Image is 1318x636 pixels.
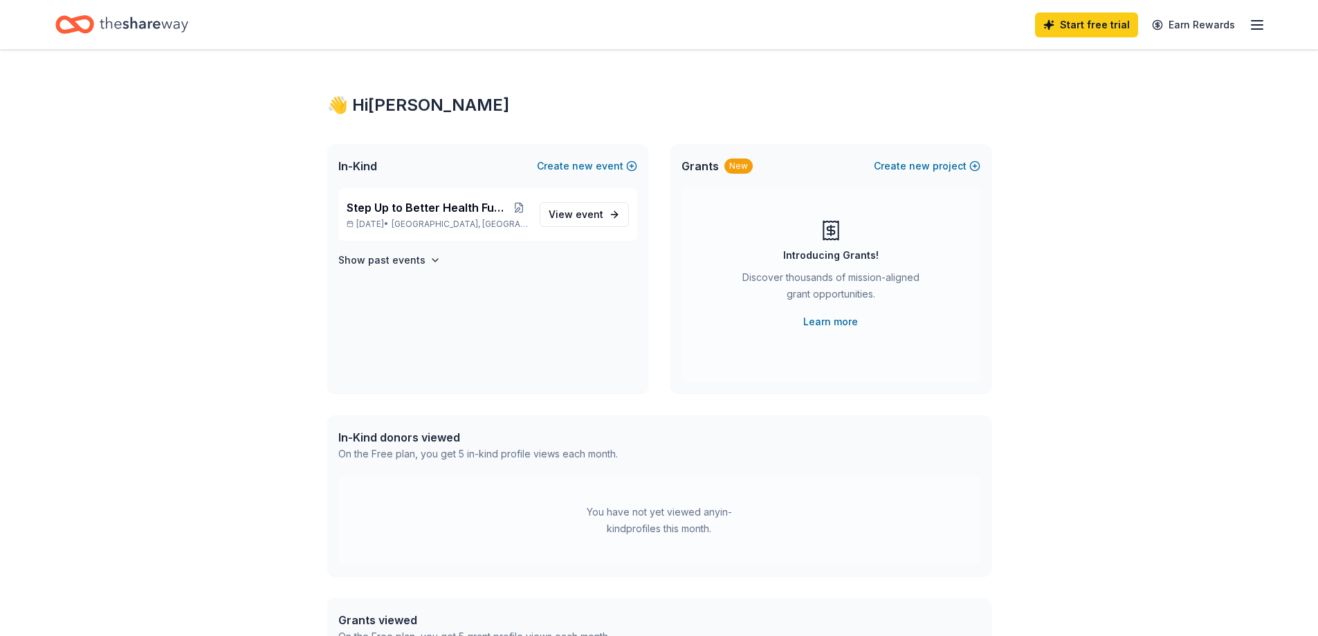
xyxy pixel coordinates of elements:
button: Createnewproject [874,158,980,174]
div: Introducing Grants! [783,247,879,264]
span: [GEOGRAPHIC_DATA], [GEOGRAPHIC_DATA] [392,219,528,230]
div: You have not yet viewed any in-kind profiles this month. [573,504,746,537]
span: Step Up to Better Health Fun Run, Walk & Roll [347,199,510,216]
p: [DATE] • [347,219,529,230]
div: On the Free plan, you get 5 in-kind profile views each month. [338,446,618,462]
span: Grants [681,158,719,174]
div: In-Kind donors viewed [338,429,618,446]
a: Home [55,8,188,41]
div: 👋 Hi [PERSON_NAME] [327,94,991,116]
a: Earn Rewards [1144,12,1243,37]
span: new [572,158,593,174]
span: event [576,208,603,220]
h4: Show past events [338,252,425,269]
span: In-Kind [338,158,377,174]
button: Show past events [338,252,441,269]
a: Learn more [803,314,858,330]
a: Start free trial [1035,12,1138,37]
a: View event [540,202,629,227]
div: New [724,158,753,174]
button: Createnewevent [537,158,637,174]
div: Grants viewed [338,612,610,628]
span: View [549,206,603,223]
div: Discover thousands of mission-aligned grant opportunities. [737,269,925,308]
span: new [909,158,930,174]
